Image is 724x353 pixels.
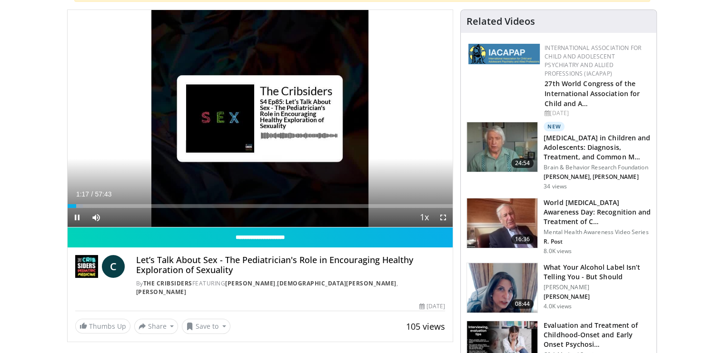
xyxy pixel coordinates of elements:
[511,299,534,309] span: 08:44
[544,198,651,226] h3: World [MEDICAL_DATA] Awareness Day: Recognition and Treatment of C…
[136,255,446,275] h4: Let’s Talk About Sex - The Pediatrician's Role in Encouraging Healthy Exploration of Sexuality
[68,204,453,208] div: Progress Bar
[466,16,535,27] h4: Related Videos
[544,303,572,310] p: 4.0K views
[136,288,187,296] a: [PERSON_NAME]
[467,198,537,248] img: dad9b3bb-f8af-4dab-abc0-c3e0a61b252e.150x105_q85_crop-smart_upscale.jpg
[467,263,537,313] img: 3c46fb29-c319-40f0-ac3f-21a5db39118c.png.150x105_q85_crop-smart_upscale.png
[419,302,445,311] div: [DATE]
[225,279,276,287] a: [PERSON_NAME]
[544,263,651,282] h3: What Your Alcohol Label Isn’t Telling You - But Should
[545,79,640,108] a: 27th World Congress of the International Association for Child and A…
[544,321,651,349] h3: Evaluation and Treatment of Childhood-Onset and Early Onset Psychosi…
[544,133,651,162] h3: [MEDICAL_DATA] in Children and Adolescents: Diagnosis, Treatment, and Common M…
[466,263,651,313] a: 08:44 What Your Alcohol Label Isn’t Telling You - But Should [PERSON_NAME] [PERSON_NAME] 4.0K views
[544,183,567,190] p: 34 views
[102,255,125,278] a: C
[87,208,106,227] button: Mute
[68,208,87,227] button: Pause
[75,255,98,278] img: The Cribsiders
[544,173,651,181] p: [PERSON_NAME], [PERSON_NAME]
[545,44,641,78] a: International Association for Child and Adolescent Psychiatry and Allied Professions (IACAPAP)
[467,122,537,172] img: 5b8011c7-1005-4e73-bd4d-717c320f5860.150x105_q85_crop-smart_upscale.jpg
[95,190,111,198] span: 57:43
[544,122,565,131] p: New
[136,279,446,296] div: By FEATURING , ,
[468,44,540,64] img: 2a9917ce-aac2-4f82-acde-720e532d7410.png.150x105_q85_autocrop_double_scale_upscale_version-0.2.png
[544,238,651,245] p: R. Post
[544,247,572,255] p: 8.0K views
[434,208,453,227] button: Fullscreen
[466,198,651,255] a: 16:36 World [MEDICAL_DATA] Awareness Day: Recognition and Treatment of C… Mental Health Awareness...
[75,319,130,333] a: Thumbs Up
[91,190,93,198] span: /
[415,208,434,227] button: Playback Rate
[544,164,651,171] p: Brain & Behavior Research Foundation
[134,319,179,334] button: Share
[544,293,651,301] p: [PERSON_NAME]
[68,10,453,227] video-js: Video Player
[143,279,192,287] a: The Cribsiders
[76,190,89,198] span: 1:17
[466,122,651,190] a: 24:54 New [MEDICAL_DATA] in Children and Adolescents: Diagnosis, Treatment, and Common M… Brain &...
[182,319,230,334] button: Save to
[545,109,649,118] div: [DATE]
[406,321,445,332] span: 105 views
[277,279,397,287] a: [DEMOGRAPHIC_DATA][PERSON_NAME]
[511,235,534,244] span: 16:36
[544,228,651,236] p: Mental Health Awareness Video Series
[511,158,534,168] span: 24:54
[544,284,651,291] p: [PERSON_NAME]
